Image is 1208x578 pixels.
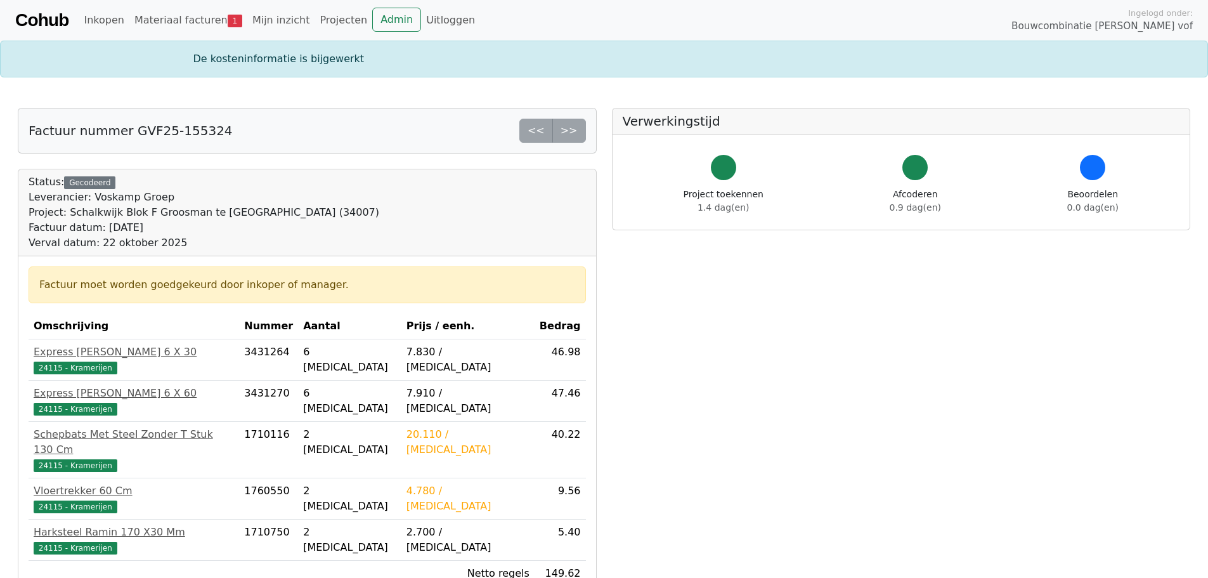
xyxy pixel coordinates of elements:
[1067,202,1119,213] span: 0.0 dag(en)
[29,235,379,251] div: Verval datum: 22 oktober 2025
[29,313,239,339] th: Omschrijving
[239,422,298,478] td: 1710116
[303,345,396,375] div: 6 [MEDICAL_DATA]
[535,381,586,422] td: 47.46
[29,174,379,251] div: Status:
[34,362,117,374] span: 24115 - Kramerijen
[239,520,298,561] td: 1710750
[34,542,117,555] span: 24115 - Kramerijen
[29,205,379,220] div: Project: Schalkwijk Blok F Groosman te [GEOGRAPHIC_DATA] (34007)
[34,501,117,513] span: 24115 - Kramerijen
[303,386,396,416] div: 6 [MEDICAL_DATA]
[129,8,247,33] a: Materiaal facturen1
[186,51,1023,67] div: De kosteninformatie is bijgewerkt
[29,123,233,138] h5: Factuur nummer GVF25-155324
[1067,188,1119,214] div: Beoordelen
[34,483,234,499] div: Vloertrekker 60 Cm
[34,345,234,360] div: Express [PERSON_NAME] 6 X 30
[535,339,586,381] td: 46.98
[29,190,379,205] div: Leverancier: Voskamp Groep
[34,525,234,555] a: Harksteel Ramin 170 X30 Mm24115 - Kramerijen
[64,176,115,189] div: Gecodeerd
[406,386,529,416] div: 7.910 / [MEDICAL_DATA]
[34,403,117,416] span: 24115 - Kramerijen
[421,8,480,33] a: Uitloggen
[34,525,234,540] div: Harksteel Ramin 170 X30 Mm
[1128,7,1193,19] span: Ingelogd onder:
[890,202,941,213] span: 0.9 dag(en)
[890,188,941,214] div: Afcoderen
[228,15,242,27] span: 1
[239,339,298,381] td: 3431264
[401,313,535,339] th: Prijs / eenh.
[298,313,401,339] th: Aantal
[15,5,68,36] a: Cohub
[247,8,315,33] a: Mijn inzicht
[239,381,298,422] td: 3431270
[34,345,234,375] a: Express [PERSON_NAME] 6 X 3024115 - Kramerijen
[535,478,586,520] td: 9.56
[34,427,234,473] a: Schepbats Met Steel Zonder T Stuk 130 Cm24115 - Kramerijen
[39,277,575,292] div: Factuur moet worden goedgekeurd door inkoper of manager.
[1011,19,1193,34] span: Bouwcombinatie [PERSON_NAME] vof
[34,386,234,416] a: Express [PERSON_NAME] 6 X 6024115 - Kramerijen
[623,114,1180,129] h5: Verwerkingstijd
[315,8,372,33] a: Projecten
[406,345,529,375] div: 7.830 / [MEDICAL_DATA]
[406,525,529,555] div: 2.700 / [MEDICAL_DATA]
[239,313,298,339] th: Nummer
[303,525,396,555] div: 2 [MEDICAL_DATA]
[698,202,749,213] span: 1.4 dag(en)
[29,220,379,235] div: Factuur datum: [DATE]
[34,459,117,472] span: 24115 - Kramerijen
[34,427,234,457] div: Schepbats Met Steel Zonder T Stuk 130 Cm
[372,8,421,32] a: Admin
[239,478,298,520] td: 1760550
[79,8,129,33] a: Inkopen
[34,483,234,514] a: Vloertrekker 60 Cm24115 - Kramerijen
[34,386,234,401] div: Express [PERSON_NAME] 6 X 60
[303,427,396,457] div: 2 [MEDICAL_DATA]
[406,427,529,457] div: 20.110 / [MEDICAL_DATA]
[535,520,586,561] td: 5.40
[535,313,586,339] th: Bedrag
[684,188,763,214] div: Project toekennen
[535,422,586,478] td: 40.22
[303,483,396,514] div: 2 [MEDICAL_DATA]
[406,483,529,514] div: 4.780 / [MEDICAL_DATA]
